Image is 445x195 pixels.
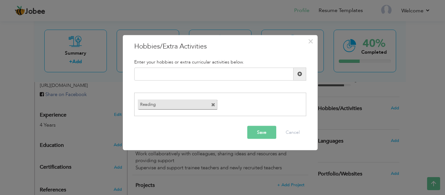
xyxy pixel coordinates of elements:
span: × [308,35,313,47]
button: Save [247,126,276,139]
button: Close [306,36,316,46]
h5: Enter your hobbies or extra curricular activities below. [134,59,306,64]
button: Cancel [279,126,306,139]
label: Reading [138,100,205,108]
h3: Hobbies/Extra Activities [134,41,306,51]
